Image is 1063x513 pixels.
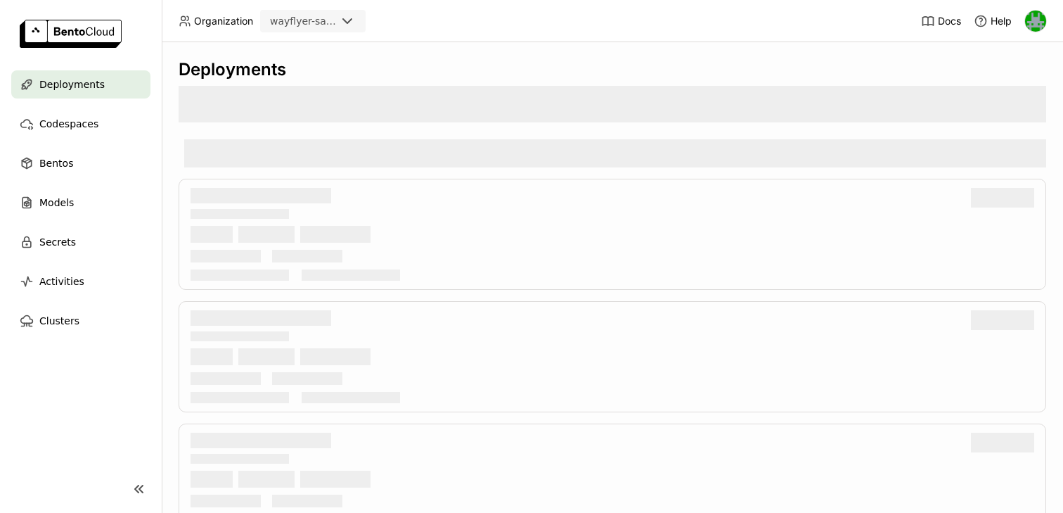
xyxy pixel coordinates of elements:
a: Codespaces [11,110,150,138]
a: Docs [921,14,961,28]
span: Codespaces [39,115,98,132]
div: wayflyer-sandbox [270,14,336,28]
div: Deployments [179,59,1046,80]
a: Activities [11,267,150,296]
input: Selected wayflyer-sandbox. [337,15,339,29]
span: Activities [39,273,84,290]
span: Help [991,15,1012,27]
span: Models [39,194,74,211]
span: Organization [194,15,253,27]
img: Sean Hickey [1025,11,1046,32]
span: Clusters [39,312,79,329]
a: Bentos [11,149,150,177]
a: Deployments [11,70,150,99]
span: Secrets [39,234,76,251]
a: Models [11,189,150,217]
a: Clusters [11,307,150,335]
span: Bentos [39,155,73,172]
a: Secrets [11,228,150,256]
div: Help [974,14,1012,28]
span: Deployments [39,76,105,93]
span: Docs [938,15,961,27]
img: logo [20,20,122,48]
